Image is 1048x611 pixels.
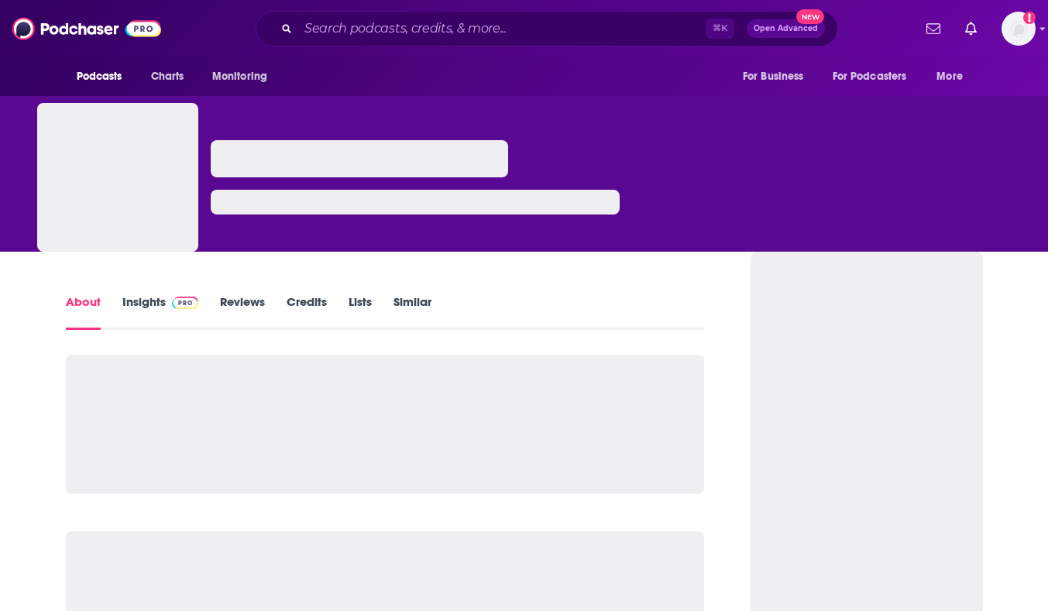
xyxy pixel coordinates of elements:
span: For Business [743,66,804,88]
span: Podcasts [77,66,122,88]
input: Search podcasts, credits, & more... [298,16,706,41]
span: ⌘ K [706,19,734,39]
span: More [936,66,963,88]
a: Reviews [220,294,265,330]
span: New [796,9,824,24]
span: Open Advanced [754,25,818,33]
svg: Add a profile image [1023,12,1036,24]
a: Show notifications dropdown [959,15,983,42]
button: open menu [66,62,143,91]
span: Charts [151,66,184,88]
div: Search podcasts, credits, & more... [256,11,838,46]
a: Credits [287,294,327,330]
button: open menu [823,62,929,91]
a: Show notifications dropdown [920,15,947,42]
a: Lists [349,294,372,330]
button: open menu [732,62,823,91]
span: Logged in as cmand-c [1002,12,1036,46]
button: Show profile menu [1002,12,1036,46]
img: User Profile [1002,12,1036,46]
a: InsightsPodchaser Pro [122,294,199,330]
a: Similar [393,294,431,330]
a: Charts [141,62,194,91]
img: Podchaser - Follow, Share and Rate Podcasts [12,14,161,43]
span: For Podcasters [833,66,907,88]
button: open menu [201,62,287,91]
a: About [66,294,101,330]
button: Open AdvancedNew [747,19,825,38]
img: Podchaser Pro [172,297,199,309]
button: open menu [926,62,982,91]
span: Monitoring [212,66,267,88]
